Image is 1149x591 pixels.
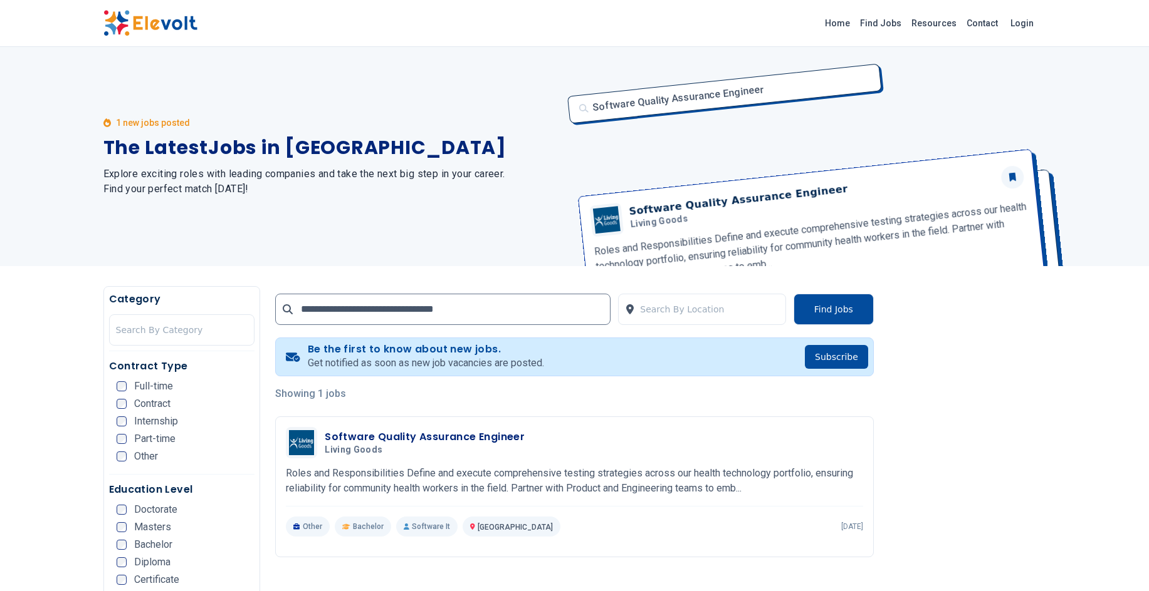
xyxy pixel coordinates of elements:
[134,399,171,409] span: Contract
[109,292,255,307] h5: Category
[286,516,330,537] p: Other
[117,399,127,409] input: Contract
[116,116,190,129] p: 1 new jobs posted
[117,557,127,567] input: Diploma
[109,482,255,497] h5: Education Level
[805,345,868,369] button: Subscribe
[117,505,127,515] input: Doctorate
[286,466,863,496] p: Roles and Responsibilities Define and execute comprehensive testing strategies across our health ...
[906,13,962,33] a: Resources
[134,575,179,585] span: Certificate
[308,343,544,356] h4: Be the first to know about new jobs.
[325,429,525,445] h3: Software Quality Assurance Engineer
[962,13,1003,33] a: Contact
[117,416,127,426] input: Internship
[820,13,855,33] a: Home
[134,451,158,461] span: Other
[103,167,560,197] h2: Explore exciting roles with leading companies and take the next big step in your career. Find you...
[117,575,127,585] input: Certificate
[117,451,127,461] input: Other
[396,516,458,537] p: Software It
[109,359,255,374] h5: Contract Type
[325,445,382,456] span: Living Goods
[117,381,127,391] input: Full-time
[134,416,178,426] span: Internship
[134,505,177,515] span: Doctorate
[134,557,171,567] span: Diploma
[134,381,173,391] span: Full-time
[117,540,127,550] input: Bachelor
[103,136,560,159] h1: The Latest Jobs in [GEOGRAPHIC_DATA]
[275,386,874,401] p: Showing 1 jobs
[134,434,176,444] span: Part-time
[117,434,127,444] input: Part-time
[134,540,172,550] span: Bachelor
[103,10,197,36] img: Elevolt
[478,523,553,532] span: [GEOGRAPHIC_DATA]
[286,427,863,537] a: Living GoodsSoftware Quality Assurance EngineerLiving GoodsRoles and Responsibilities Define and ...
[794,294,874,325] button: Find Jobs
[1003,11,1041,36] a: Login
[134,522,171,532] span: Masters
[841,522,863,532] p: [DATE]
[353,522,384,532] span: Bachelor
[117,522,127,532] input: Masters
[1086,531,1149,591] iframe: Chat Widget
[855,13,906,33] a: Find Jobs
[308,356,544,371] p: Get notified as soon as new job vacancies are posted.
[289,430,314,455] img: Living Goods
